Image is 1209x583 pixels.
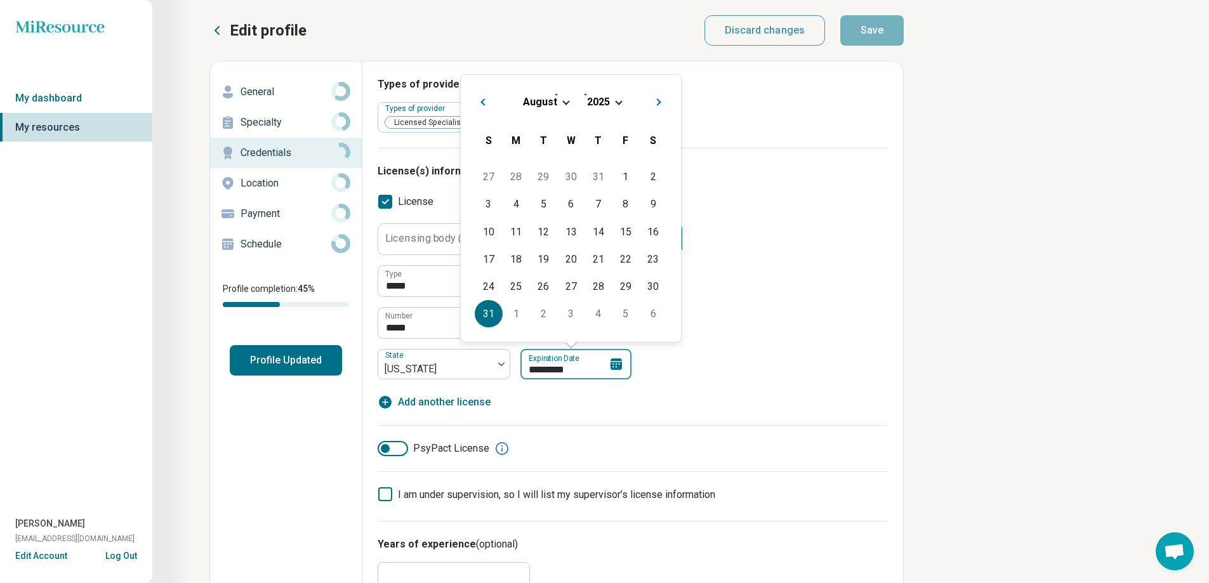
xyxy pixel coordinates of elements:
[105,549,137,560] button: Log Out
[210,168,362,199] a: Location
[210,275,362,315] div: Profile completion:
[530,190,557,218] div: Choose Tuesday, August 5th, 2025
[585,127,612,154] div: Thursday
[651,90,671,110] button: Next Month
[1156,532,1194,570] div: Open chat
[503,273,530,300] div: Choose Monday, August 25th, 2025
[704,15,826,46] button: Discard changes
[241,176,331,191] p: Location
[585,246,612,273] div: Choose Thursday, August 21st, 2025
[209,20,307,41] button: Edit profile
[523,96,557,108] span: August
[587,96,610,108] span: 2025
[840,15,904,46] button: Save
[385,351,406,360] label: State
[585,190,612,218] div: Choose Thursday, August 7th, 2025
[475,300,502,327] div: Choose Sunday, August 31st, 2025
[503,190,530,218] div: Choose Monday, August 4th, 2025
[15,549,67,563] button: Edit Account
[241,115,331,130] p: Specialty
[503,127,530,154] div: Monday
[530,300,557,327] div: Choose Tuesday, September 2nd, 2025
[612,127,639,154] div: Friday
[557,190,585,218] div: Choose Wednesday, August 6th, 2025
[557,218,585,246] div: Choose Wednesday, August 13th, 2025
[471,90,491,110] button: Previous Month
[530,218,557,246] div: Choose Tuesday, August 12th, 2025
[385,233,503,244] label: Licensing body (optional)
[385,312,413,320] label: Number
[640,190,667,218] div: Choose Saturday, August 9th, 2025
[210,107,362,138] a: Specialty
[530,273,557,300] div: Choose Tuesday, August 26th, 2025
[398,194,433,209] span: License
[210,138,362,168] a: Credentials
[210,229,362,259] a: Schedule
[385,117,571,129] span: Licensed Specialist Clinical Social Work (LSCSW)
[557,246,585,273] div: Choose Wednesday, August 20th, 2025
[241,206,331,221] p: Payment
[15,533,135,544] span: [EMAIL_ADDRESS][DOMAIN_NAME]
[640,273,667,300] div: Choose Saturday, August 30th, 2025
[475,163,502,190] div: Choose Sunday, July 27th, 2025
[210,199,362,229] a: Payment
[241,84,331,100] p: General
[557,300,585,327] div: Choose Wednesday, September 3rd, 2025
[210,77,362,107] a: General
[475,246,502,273] div: Choose Sunday, August 17th, 2025
[640,218,667,246] div: Choose Saturday, August 16th, 2025
[612,273,639,300] div: Choose Friday, August 29th, 2025
[640,127,667,154] div: Saturday
[385,270,402,278] label: Type
[378,266,642,296] input: credential.licenses.0.name
[612,246,639,273] div: Choose Friday, August 22nd, 2025
[585,163,612,190] div: Choose Thursday, July 31st, 2025
[640,163,667,190] div: Choose Saturday, August 2nd, 2025
[612,190,639,218] div: Choose Friday, August 8th, 2025
[241,145,331,160] p: Credentials
[585,218,612,246] div: Choose Thursday, August 14th, 2025
[15,517,85,530] span: [PERSON_NAME]
[612,218,639,246] div: Choose Friday, August 15th, 2025
[378,164,888,179] h3: License(s) information
[557,163,585,190] div: Choose Wednesday, July 30th, 2025
[475,190,502,218] div: Choose Sunday, August 3rd, 2025
[378,441,489,456] label: PsyPact License
[503,246,530,273] div: Choose Monday, August 18th, 2025
[503,300,530,327] div: Choose Monday, September 1st, 2025
[557,273,585,300] div: Choose Wednesday, August 27th, 2025
[378,395,491,410] button: Add another license
[530,246,557,273] div: Choose Tuesday, August 19th, 2025
[475,127,502,154] div: Sunday
[640,300,667,327] div: Choose Saturday, September 6th, 2025
[385,104,447,113] label: Types of provider
[378,77,888,92] h3: Types of provider
[230,20,307,41] p: Edit profile
[460,74,682,343] div: Choose Date
[298,284,315,294] span: 45 %
[475,163,666,327] div: Month August, 2025
[585,273,612,300] div: Choose Thursday, August 28th, 2025
[378,537,888,552] h3: Years of experience
[557,127,585,154] div: Wednesday
[640,246,667,273] div: Choose Saturday, August 23rd, 2025
[503,218,530,246] div: Choose Monday, August 11th, 2025
[398,395,491,410] span: Add another license
[471,90,671,108] h2: [DATE]
[475,218,502,246] div: Choose Sunday, August 10th, 2025
[612,300,639,327] div: Choose Friday, September 5th, 2025
[530,127,557,154] div: Tuesday
[530,163,557,190] div: Choose Tuesday, July 29th, 2025
[475,273,502,300] div: Choose Sunday, August 24th, 2025
[241,237,331,252] p: Schedule
[398,488,715,501] span: I am under supervision, so I will list my supervisor’s license information
[223,302,349,307] div: Profile completion
[503,163,530,190] div: Choose Monday, July 28th, 2025
[612,163,639,190] div: Choose Friday, August 1st, 2025
[585,300,612,327] div: Choose Thursday, September 4th, 2025
[476,538,518,550] span: (optional)
[230,345,342,376] button: Profile Updated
